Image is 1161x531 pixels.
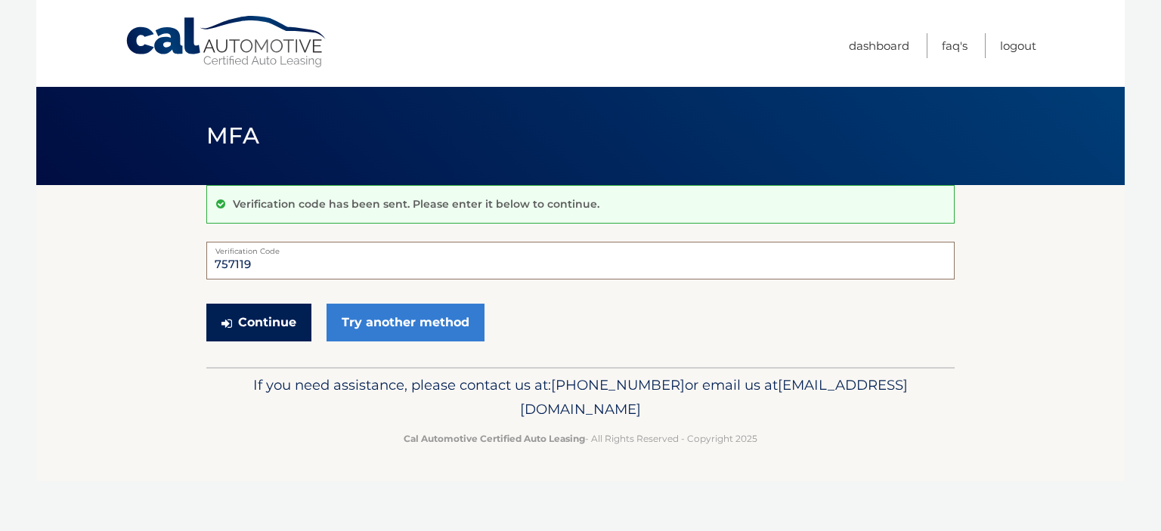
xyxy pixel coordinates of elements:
[233,197,599,211] p: Verification code has been sent. Please enter it below to continue.
[216,373,945,421] p: If you need assistance, please contact us at: or email us at
[849,33,909,58] a: Dashboard
[520,376,908,418] span: [EMAIL_ADDRESS][DOMAIN_NAME]
[216,431,945,446] p: - All Rights Reserved - Copyright 2025
[1000,33,1036,58] a: Logout
[206,242,955,279] input: Verification Code
[327,304,485,341] a: Try another method
[551,376,685,394] span: [PHONE_NUMBER]
[206,242,955,254] label: Verification Code
[206,304,311,341] button: Continue
[942,33,967,58] a: FAQ's
[206,122,259,150] span: MFA
[125,15,329,69] a: Cal Automotive
[404,433,585,444] strong: Cal Automotive Certified Auto Leasing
